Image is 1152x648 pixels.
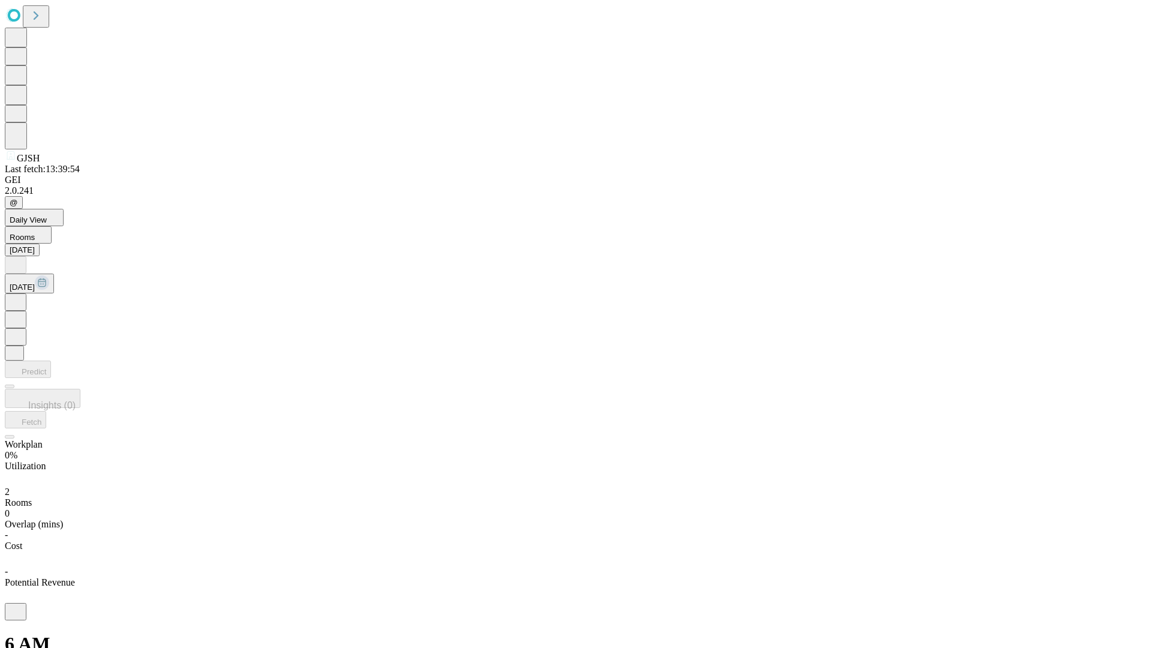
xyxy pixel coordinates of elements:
span: GJSH [17,153,40,163]
span: Cost [5,541,22,551]
span: Last fetch: 13:39:54 [5,164,80,174]
span: 0% [5,450,17,460]
span: - [5,530,8,540]
span: Rooms [10,233,35,242]
button: Daily View [5,209,64,226]
button: [DATE] [5,274,54,293]
span: Rooms [5,497,32,508]
span: - [5,566,8,577]
button: [DATE] [5,244,40,256]
span: [DATE] [10,283,35,292]
div: GEI [5,175,1147,185]
div: 2.0.241 [5,185,1147,196]
span: Overlap (mins) [5,519,63,529]
button: Fetch [5,411,46,428]
span: Daily View [10,215,47,224]
span: @ [10,198,18,207]
span: Workplan [5,439,43,449]
span: Potential Revenue [5,577,75,587]
span: 0 [5,508,10,518]
button: Rooms [5,226,52,244]
button: Insights (0) [5,389,80,408]
button: @ [5,196,23,209]
span: 2 [5,487,10,497]
button: Predict [5,361,51,378]
span: Insights (0) [28,400,76,410]
span: Utilization [5,461,46,471]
